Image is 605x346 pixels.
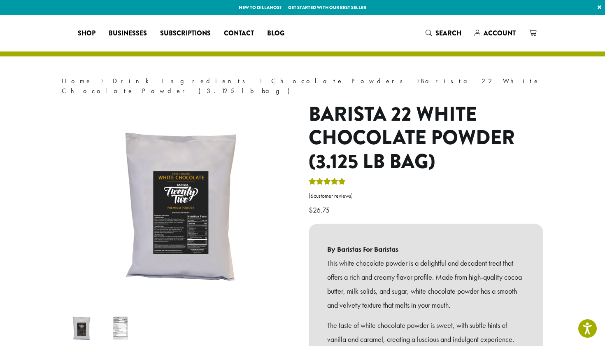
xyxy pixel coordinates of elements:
[267,28,284,39] span: Blog
[259,73,262,86] span: ›
[309,177,346,189] div: Rated 5.00 out of 5
[160,28,211,39] span: Subscriptions
[271,77,408,85] a: Chocolate Powders
[62,77,92,85] a: Home
[109,28,147,39] span: Businesses
[310,192,314,199] span: 6
[101,73,104,86] span: ›
[327,256,525,312] p: This white chocolate powder is a delightful and decadent treat that offers a rich and creamy flav...
[288,4,366,11] a: Get started with our best seller
[62,76,543,96] nav: Breadcrumb
[113,77,251,85] a: Drink Ingredients
[309,103,543,174] h1: Barista 22 White Chocolate Powder (3.125 lb bag)
[104,312,137,344] img: Barista 22 White Chocolate Powder (3.125 lb bag) - Image 2
[327,242,525,256] b: By Baristas For Baristas
[417,73,420,86] span: ›
[484,28,516,38] span: Account
[78,28,95,39] span: Shop
[309,205,313,215] span: $
[419,26,468,40] a: Search
[309,192,543,200] a: (6customer reviews)
[224,28,254,39] span: Contact
[65,312,98,344] img: Barista 22 Sweet Ground White Chocolate Powder
[435,28,461,38] span: Search
[309,205,332,215] bdi: 26.75
[71,27,102,40] a: Shop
